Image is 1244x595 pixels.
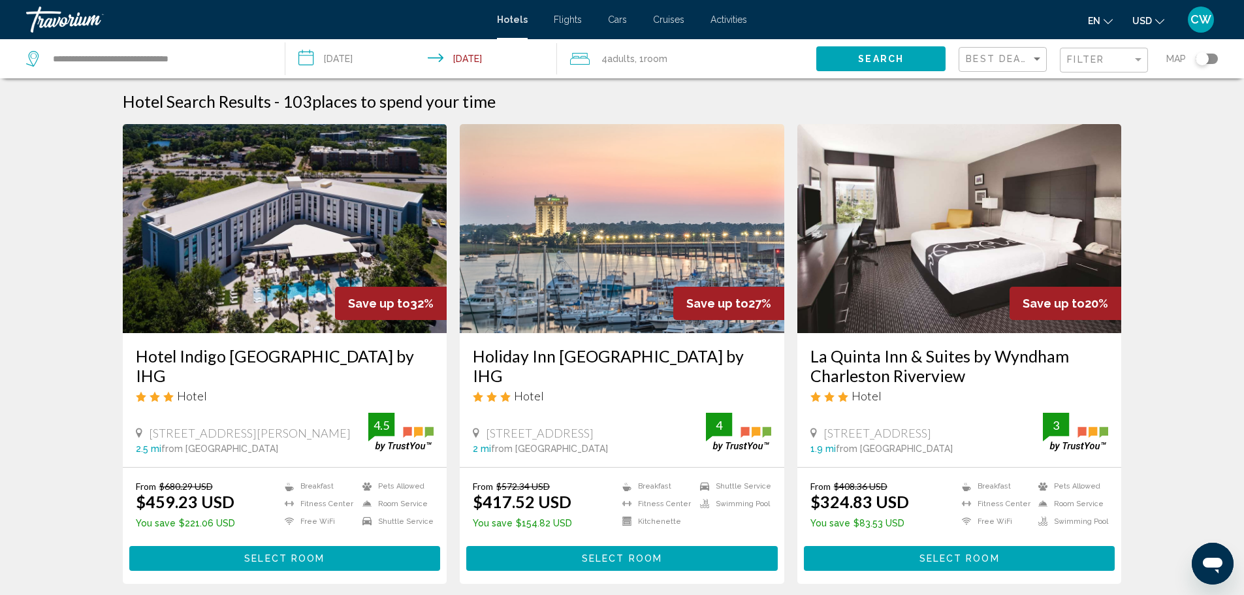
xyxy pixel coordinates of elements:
div: 3 [1043,417,1069,433]
li: Breakfast [616,481,694,492]
li: Swimming Pool [694,498,771,509]
span: - [274,91,279,111]
button: Check-in date: Sep 19, 2025 Check-out date: Sep 21, 2025 [285,39,558,78]
ins: $459.23 USD [136,492,234,511]
h1: Hotel Search Results [123,91,271,111]
a: Activities [710,14,747,25]
a: Travorium [26,7,484,33]
div: 4.5 [368,417,394,433]
li: Free WiFi [955,516,1032,527]
span: Select Room [582,554,662,564]
li: Breakfast [278,481,356,492]
del: $572.34 USD [496,481,550,492]
span: Room [644,54,667,64]
li: Room Service [1032,498,1108,509]
a: Flights [554,14,582,25]
div: 27% [673,287,784,320]
li: Pets Allowed [356,481,434,492]
span: , 1 [635,50,667,68]
img: trustyou-badge.svg [706,413,771,451]
p: $154.82 USD [473,518,572,528]
div: 3 star Hotel [136,389,434,403]
span: [STREET_ADDRESS] [486,426,594,440]
span: Cruises [653,14,684,25]
a: Select Room [804,549,1115,564]
span: You save [473,518,513,528]
div: 4 [706,417,732,433]
span: places to spend your time [312,91,496,111]
button: User Menu [1184,6,1218,33]
a: La Quinta Inn & Suites by Wyndham Charleston Riverview [810,346,1109,385]
span: From [473,481,493,492]
button: Change currency [1132,11,1164,30]
ins: $417.52 USD [473,492,571,511]
del: $408.36 USD [834,481,887,492]
span: From [810,481,831,492]
li: Room Service [356,498,434,509]
iframe: Button to launch messaging window [1192,543,1234,585]
div: 32% [335,287,447,320]
img: Hotel image [123,124,447,333]
span: from [GEOGRAPHIC_DATA] [491,443,608,454]
div: 20% [1010,287,1121,320]
span: 4 [601,50,635,68]
h2: 103 [283,91,496,111]
span: Adults [607,54,635,64]
button: Select Room [804,546,1115,570]
span: You save [810,518,850,528]
ins: $324.83 USD [810,492,909,511]
mat-select: Sort by [966,54,1043,65]
img: Hotel image [460,124,784,333]
li: Pets Allowed [1032,481,1108,492]
span: [STREET_ADDRESS][PERSON_NAME] [149,426,351,440]
div: 3 star Hotel [473,389,771,403]
span: Save up to [1023,297,1085,310]
button: Change language [1088,11,1113,30]
li: Swimming Pool [1032,516,1108,527]
h3: Hotel Indigo [GEOGRAPHIC_DATA] by IHG [136,346,434,385]
span: en [1088,16,1100,26]
span: USD [1132,16,1152,26]
span: Save up to [348,297,410,310]
li: Kitchenette [616,516,694,527]
a: Holiday Inn [GEOGRAPHIC_DATA] by IHG [473,346,771,385]
p: $83.53 USD [810,518,909,528]
li: Fitness Center [278,498,356,509]
img: trustyou-badge.svg [368,413,434,451]
li: Shuttle Service [694,481,771,492]
span: [STREET_ADDRESS] [823,426,931,440]
button: Search [816,46,946,71]
div: 3 star Hotel [810,389,1109,403]
li: Fitness Center [616,498,694,509]
span: Filter [1067,54,1104,65]
button: Select Room [129,546,441,570]
span: Hotel [514,389,544,403]
span: CW [1190,13,1211,26]
button: Select Room [466,546,778,570]
span: Hotels [497,14,528,25]
a: Select Room [129,549,441,564]
span: Save up to [686,297,748,310]
button: Filter [1060,47,1148,74]
span: Search [858,54,904,65]
span: Hotel [852,389,882,403]
a: Select Room [466,549,778,564]
button: Toggle map [1186,53,1218,65]
span: 2.5 mi [136,443,161,454]
span: Hotel [177,389,207,403]
span: 2 mi [473,443,491,454]
a: Cars [608,14,627,25]
p: $221.06 USD [136,518,235,528]
span: Select Room [919,554,1000,564]
span: From [136,481,156,492]
button: Travelers: 4 adults, 0 children [557,39,816,78]
img: Hotel image [797,124,1122,333]
li: Fitness Center [955,498,1032,509]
